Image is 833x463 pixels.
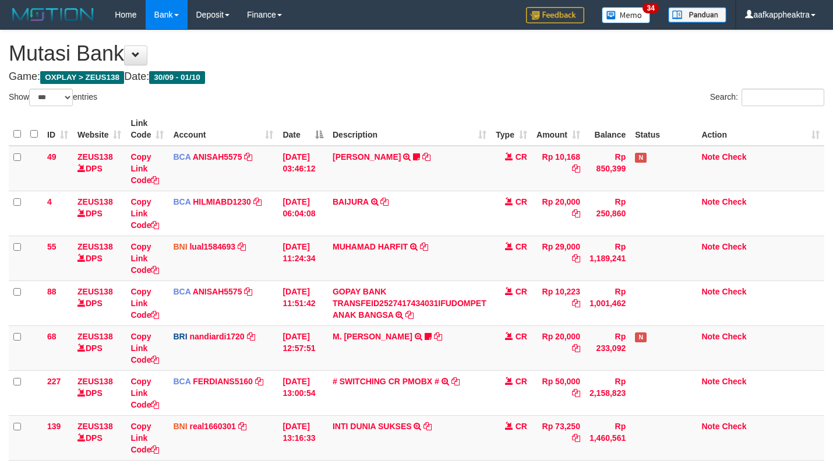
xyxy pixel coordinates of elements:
span: BCA [173,287,190,296]
span: CR [516,332,527,341]
span: 227 [47,377,61,386]
a: Check [722,332,746,341]
th: Date: activate to sort column descending [278,113,328,146]
td: Rp 50,000 [532,370,585,415]
a: M. [PERSON_NAME] [333,332,412,341]
td: Rp 10,168 [532,146,585,191]
span: OXPLAY > ZEUS138 [40,71,124,84]
a: INTI DUNIA SUKSES [333,422,412,431]
th: Account: activate to sort column ascending [168,113,278,146]
a: Note [701,377,719,386]
a: Copy Rp 20,000 to clipboard [572,343,580,353]
span: CR [516,152,527,162]
a: ZEUS138 [77,422,113,431]
th: Balance [585,113,630,146]
a: Note [701,152,719,162]
td: DPS [73,415,126,460]
a: # SWITCHING CR PMOBX # [333,377,439,386]
a: Copy Link Code [130,242,159,275]
td: Rp 29,000 [532,236,585,280]
span: 55 [47,242,57,251]
a: Note [701,197,719,206]
th: Website: activate to sort column ascending [73,113,126,146]
td: Rp 20,000 [532,191,585,236]
a: lual1584693 [189,242,235,251]
a: real1660301 [189,422,235,431]
a: ZEUS138 [77,287,113,296]
a: ANISAH5575 [193,287,242,296]
a: FERDIANS5160 [193,377,253,386]
a: ZEUS138 [77,242,113,251]
a: Check [722,197,746,206]
select: Showentries [29,89,73,106]
a: Copy Link Code [130,377,159,409]
td: DPS [73,146,126,191]
a: Copy HILMIABD1230 to clipboard [253,197,262,206]
a: Copy INTI DUNIA SUKSES to clipboard [423,422,432,431]
a: Copy Rp 73,250 to clipboard [572,433,580,443]
a: ZEUS138 [77,377,113,386]
a: Copy Link Code [130,332,159,364]
label: Show entries [9,89,97,106]
a: Check [722,242,746,251]
span: 68 [47,332,57,341]
span: Has Note [635,153,647,163]
a: Copy INA PAUJANAH to clipboard [422,152,430,162]
a: Copy ANISAH5575 to clipboard [244,287,252,296]
td: [DATE] 06:04:08 [278,191,328,236]
a: Copy Link Code [130,422,159,454]
a: Copy # SWITCHING CR PMOBX # to clipboard [451,377,460,386]
a: HILMIABD1230 [193,197,251,206]
a: Copy M. FAIZ ALFIN to clipboard [434,332,442,341]
th: Description: activate to sort column ascending [328,113,491,146]
th: Amount: activate to sort column ascending [532,113,585,146]
span: Has Note [635,332,647,342]
td: DPS [73,325,126,370]
span: 88 [47,287,57,296]
td: [DATE] 12:57:51 [278,325,328,370]
td: Rp 850,399 [585,146,630,191]
td: Rp 250,860 [585,191,630,236]
a: Note [701,242,719,251]
span: BCA [173,377,190,386]
a: Check [722,287,746,296]
a: Note [701,422,719,431]
th: Link Code: activate to sort column ascending [126,113,168,146]
a: [PERSON_NAME] [333,152,401,162]
a: nandiardi1720 [189,332,244,341]
img: Button%20Memo.svg [602,7,651,23]
span: BRI [173,332,187,341]
td: [DATE] 03:46:12 [278,146,328,191]
span: CR [516,377,527,386]
th: Action: activate to sort column ascending [697,113,824,146]
td: [DATE] 13:00:54 [278,370,328,415]
td: Rp 1,460,561 [585,415,630,460]
td: [DATE] 11:24:34 [278,236,328,280]
a: Copy Link Code [130,287,159,320]
td: Rp 10,223 [532,280,585,325]
a: ZEUS138 [77,152,113,162]
td: Rp 1,001,462 [585,280,630,325]
a: Copy nandiardi1720 to clipboard [247,332,255,341]
a: Copy Link Code [130,152,159,185]
a: Check [722,422,746,431]
span: BCA [173,197,190,206]
span: CR [516,197,527,206]
span: 139 [47,422,61,431]
a: Check [722,152,746,162]
td: DPS [73,236,126,280]
a: Copy Rp 10,223 to clipboard [572,299,580,308]
td: DPS [73,280,126,325]
a: GOPAY BANK TRANSFEID2527417434031IFUDOMPET ANAK BANGSA [333,287,486,320]
a: Copy lual1584693 to clipboard [238,242,246,251]
span: CR [516,422,527,431]
span: BNI [173,422,187,431]
span: 30/09 - 01/10 [149,71,205,84]
label: Search: [710,89,824,106]
a: Copy Rp 50,000 to clipboard [572,388,580,398]
th: Type: activate to sort column ascending [491,113,532,146]
img: Feedback.jpg [526,7,584,23]
img: panduan.png [668,7,726,23]
span: 34 [643,3,658,13]
a: Copy real1660301 to clipboard [238,422,246,431]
